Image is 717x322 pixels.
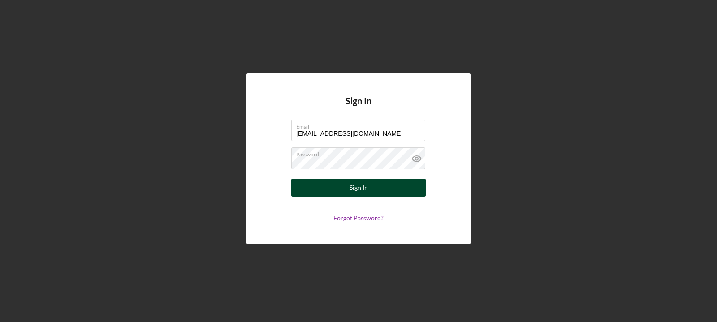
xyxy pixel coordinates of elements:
label: Email [296,120,425,130]
div: Sign In [350,179,368,197]
h4: Sign In [346,96,371,120]
a: Forgot Password? [333,214,384,222]
label: Password [296,148,425,158]
button: Sign In [291,179,426,197]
